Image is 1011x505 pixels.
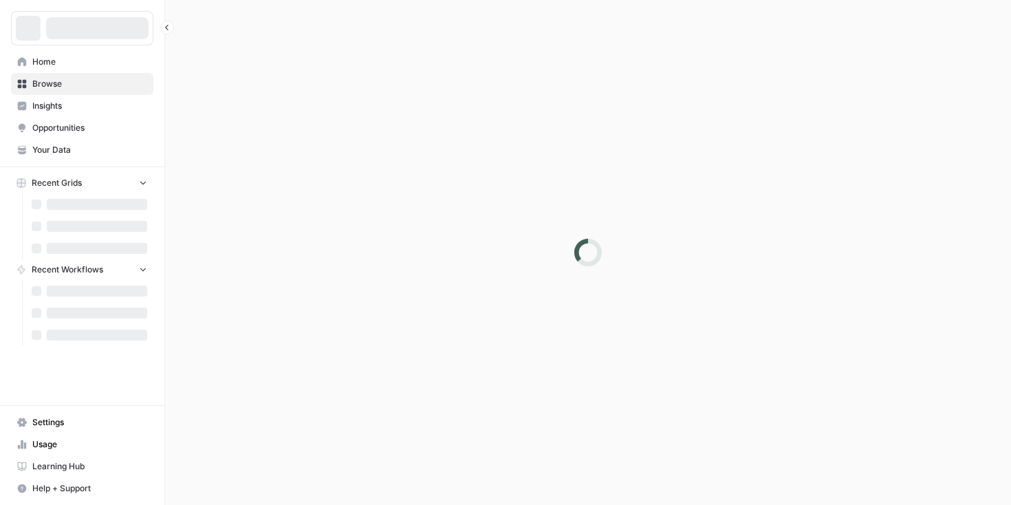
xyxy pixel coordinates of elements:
span: Usage [32,438,147,451]
a: Usage [11,433,153,455]
span: Home [32,56,147,68]
button: Recent Grids [11,173,153,193]
a: Your Data [11,139,153,161]
span: Learning Hub [32,460,147,473]
a: Browse [11,73,153,95]
span: Insights [32,100,147,112]
span: Opportunities [32,122,147,134]
a: Settings [11,411,153,433]
a: Learning Hub [11,455,153,477]
span: Your Data [32,144,147,156]
button: Recent Workflows [11,259,153,280]
span: Help + Support [32,482,147,495]
a: Home [11,51,153,73]
button: Help + Support [11,477,153,499]
span: Browse [32,78,147,90]
span: Recent Grids [32,177,82,189]
span: Recent Workflows [32,264,103,276]
a: Opportunities [11,117,153,139]
a: Insights [11,95,153,117]
span: Settings [32,416,147,429]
